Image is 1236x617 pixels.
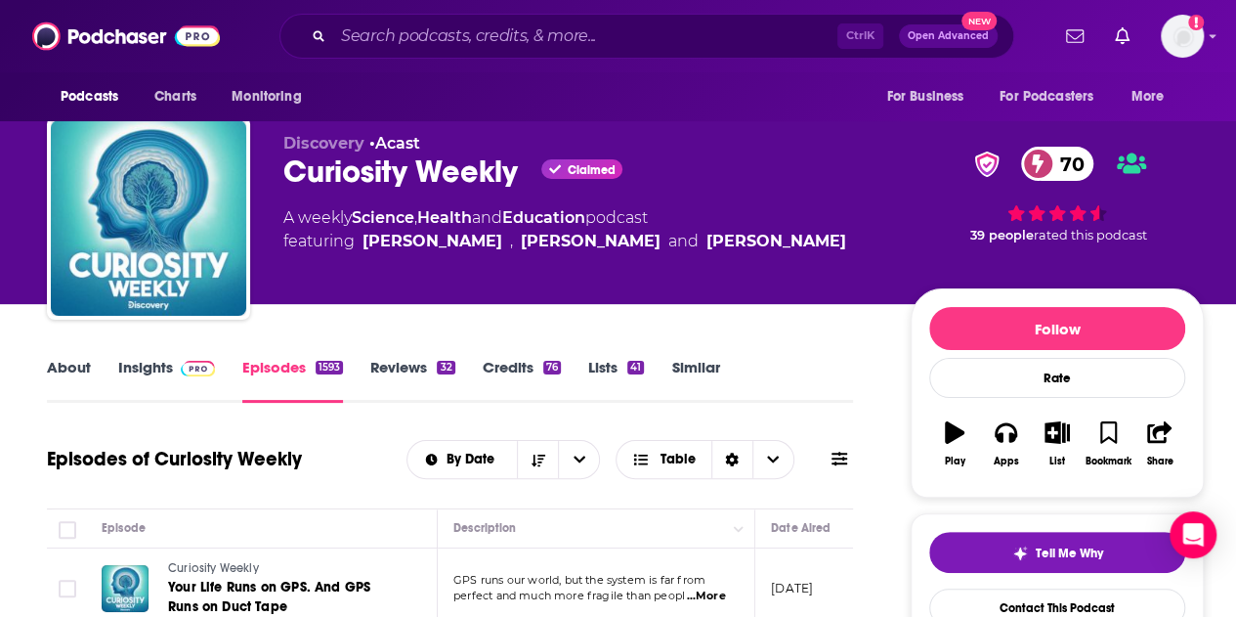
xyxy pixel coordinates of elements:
div: 32 [437,361,454,375]
h2: Choose List sort [406,440,601,479]
button: Column Actions [727,517,750,541]
span: Logged in as RiverheadPublicity [1161,15,1204,58]
a: Acast [375,134,420,153]
button: open menu [1118,78,1189,115]
div: List [1049,456,1065,467]
div: Share [1146,456,1172,467]
div: Apps [994,456,1019,467]
button: open menu [558,441,599,478]
a: Nate Bonham [521,230,661,253]
div: Episode [102,516,146,540]
span: rated this podcast [1034,228,1147,242]
div: Date Aired [771,516,831,540]
button: open menu [47,78,144,115]
a: Education [502,208,585,227]
button: Open AdvancedNew [899,24,998,48]
span: and [668,230,699,253]
span: Claimed [567,165,615,175]
div: Search podcasts, credits, & more... [279,14,1014,59]
span: By Date [447,453,501,466]
a: InsightsPodchaser Pro [118,358,215,403]
a: Calli Gade [362,230,502,253]
span: Your Life Runs on GPS. And GPS Runs on Duct Tape [168,579,370,615]
button: Choose View [616,440,794,479]
div: 41 [627,361,644,375]
span: Discovery [283,134,364,153]
div: Open Intercom Messenger [1170,511,1216,558]
a: Curiosity Weekly [168,560,403,578]
a: 70 [1021,147,1094,181]
span: ...More [686,589,725,604]
a: Your Life Runs on GPS. And GPS Runs on Duct Tape [168,578,403,617]
button: open menu [407,453,518,466]
a: Episodes1593 [242,358,343,403]
img: Podchaser - Follow, Share and Rate Podcasts [32,18,220,55]
span: 70 [1041,147,1094,181]
span: • [369,134,420,153]
span: Podcasts [61,83,118,110]
a: Credits76 [483,358,561,403]
input: Search podcasts, credits, & more... [333,21,837,52]
span: Open Advanced [908,31,989,41]
button: Share [1134,409,1185,479]
span: Monitoring [232,83,301,110]
img: tell me why sparkle [1012,546,1028,561]
div: Sort Direction [711,441,752,478]
span: , [510,230,513,253]
a: Reviews32 [370,358,454,403]
button: open menu [987,78,1122,115]
div: Play [945,456,965,467]
div: 1593 [316,361,343,375]
img: verified Badge [968,152,1005,177]
a: Health [417,208,472,227]
a: Science [352,208,414,227]
button: tell me why sparkleTell Me Why [929,532,1185,573]
a: Charts [142,78,208,115]
button: List [1032,409,1083,479]
button: Bookmark [1083,409,1133,479]
button: open menu [218,78,326,115]
span: For Business [886,83,963,110]
div: 76 [543,361,561,375]
img: Curiosity Weekly [51,120,246,316]
span: Ctrl K [837,23,883,49]
span: featuring [283,230,846,253]
a: Show notifications dropdown [1107,20,1137,53]
span: For Podcasters [1000,83,1093,110]
p: [DATE] [771,580,813,596]
a: Ashley Hamer [706,230,846,253]
button: Follow [929,307,1185,350]
button: Sort Direction [517,441,558,478]
button: open menu [873,78,988,115]
button: Show profile menu [1161,15,1204,58]
span: New [961,12,997,30]
a: Show notifications dropdown [1058,20,1091,53]
div: Description [453,516,516,540]
span: Table [661,453,696,466]
div: Bookmark [1086,456,1131,467]
div: A weekly podcast [283,206,846,253]
span: , [414,208,417,227]
img: User Profile [1161,15,1204,58]
span: More [1131,83,1165,110]
span: GPS runs our world, but the system is far from [453,573,705,587]
div: verified Badge70 39 peoplerated this podcast [911,134,1204,255]
span: Charts [154,83,196,110]
div: Rate [929,358,1185,398]
a: Similar [671,358,719,403]
span: Tell Me Why [1036,546,1103,561]
button: Play [929,409,980,479]
h1: Episodes of Curiosity Weekly [47,447,302,471]
span: 39 people [970,228,1034,242]
span: and [472,208,502,227]
a: Lists41 [588,358,644,403]
span: Toggle select row [59,580,76,597]
span: perfect and much more fragile than peopl [453,589,685,602]
button: Apps [980,409,1031,479]
a: About [47,358,91,403]
span: Curiosity Weekly [168,561,259,575]
img: Podchaser Pro [181,361,215,376]
svg: Add a profile image [1188,15,1204,30]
